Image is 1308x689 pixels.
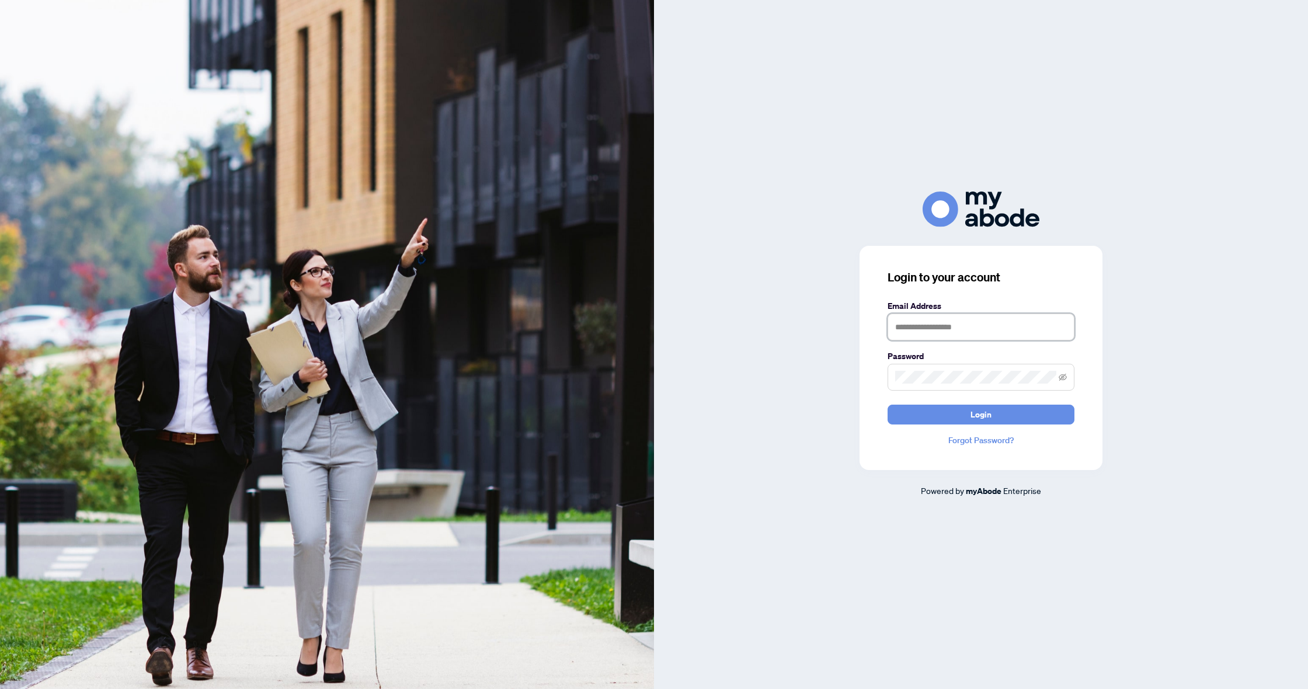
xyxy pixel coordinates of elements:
[966,485,1001,497] a: myAbode
[1003,485,1041,496] span: Enterprise
[921,485,964,496] span: Powered by
[923,192,1039,227] img: ma-logo
[888,269,1074,286] h3: Login to your account
[1059,373,1067,381] span: eye-invisible
[888,350,1074,363] label: Password
[970,405,992,424] span: Login
[888,300,1074,312] label: Email Address
[888,434,1074,447] a: Forgot Password?
[888,405,1074,424] button: Login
